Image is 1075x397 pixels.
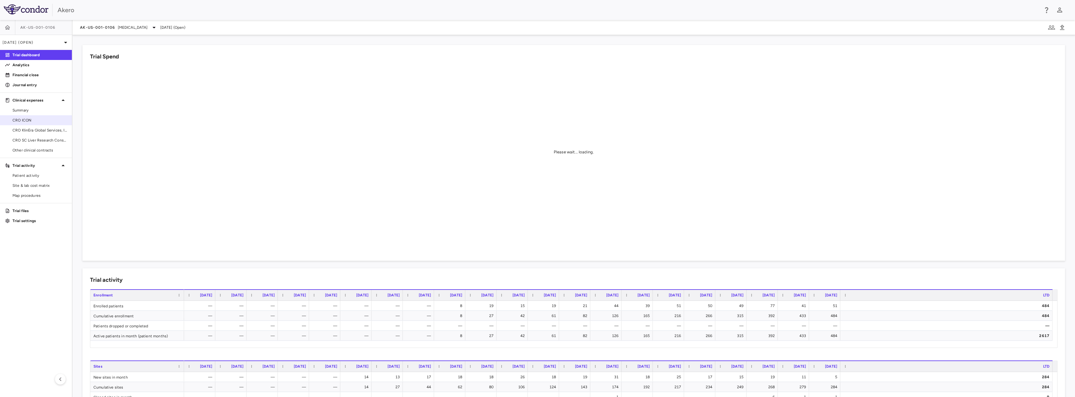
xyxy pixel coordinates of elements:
p: Analytics [12,62,67,68]
span: [DATE] [356,364,368,369]
div: — [190,372,212,382]
div: 143 [565,382,587,392]
div: — [283,321,306,331]
div: — [190,382,212,392]
div: — [408,311,431,321]
div: Enrolled patients [90,301,184,310]
div: 484 [846,311,1049,321]
div: — [471,321,493,331]
span: Enrollment [93,293,113,297]
span: [DATE] [387,364,400,369]
span: [DATE] [762,364,775,369]
h6: Trial Spend [90,52,119,61]
div: 39 [627,301,650,311]
div: 61 [533,331,556,341]
div: — [252,311,275,321]
div: — [815,321,837,331]
div: — [315,311,337,321]
div: 5 [815,372,837,382]
span: [DATE] [794,293,806,297]
div: 17 [408,372,431,382]
span: [DATE] [825,293,837,297]
div: — [502,321,525,331]
span: [DATE] [419,293,431,297]
span: [DATE] [606,364,618,369]
div: 42 [502,331,525,341]
span: [DATE] [325,364,337,369]
span: Site & lab cost matrix [12,183,67,188]
span: [DATE] [794,364,806,369]
div: 8 [440,331,462,341]
div: 126 [596,311,618,321]
div: 124 [533,382,556,392]
div: — [658,321,681,331]
span: Map procedures [12,193,67,198]
div: — [283,311,306,321]
div: Akero [57,5,1039,15]
div: 26 [502,372,525,382]
div: 19 [533,301,556,311]
div: 8 [440,301,462,311]
div: 266 [690,331,712,341]
div: — [190,311,212,321]
div: 484 [815,311,837,321]
span: [DATE] [450,364,462,369]
div: Please wait... loading. [554,149,594,155]
div: 42 [502,311,525,321]
div: 15 [502,301,525,311]
p: [DATE] (Open) [2,40,62,45]
div: 2617 [846,331,1049,341]
div: — [377,311,400,321]
span: [MEDICAL_DATA] [118,25,148,30]
div: — [627,321,650,331]
div: 19 [752,372,775,382]
div: — [783,321,806,331]
span: [DATE] [669,293,681,297]
div: 11 [783,372,806,382]
div: 284 [815,382,837,392]
span: [DATE] [231,364,243,369]
div: 50 [690,301,712,311]
span: [DATE] [825,364,837,369]
div: 51 [815,301,837,311]
div: — [221,311,243,321]
div: New sites in month [90,372,184,382]
div: 284 [846,372,1049,382]
div: — [752,321,775,331]
span: [DATE] [544,293,556,297]
span: [DATE] [325,293,337,297]
div: — [283,301,306,311]
span: AK-US-001-0106 [80,25,115,30]
div: — [846,321,1049,331]
div: — [377,301,400,311]
div: 18 [440,372,462,382]
div: 216 [658,311,681,321]
div: 49 [721,301,743,311]
div: 249 [721,382,743,392]
div: — [283,382,306,392]
span: [DATE] [262,293,275,297]
span: [DATE] [606,293,618,297]
div: — [221,382,243,392]
div: 31 [596,372,618,382]
span: [DATE] [637,364,650,369]
div: — [221,331,243,341]
p: Trial files [12,208,67,214]
div: 392 [752,311,775,321]
div: 279 [783,382,806,392]
div: Cumulative sites [90,382,184,392]
div: — [721,321,743,331]
div: 62 [440,382,462,392]
p: Journal entry [12,82,67,88]
div: 165 [627,311,650,321]
div: 165 [627,331,650,341]
p: Clinical expenses [12,97,59,103]
div: 216 [658,331,681,341]
div: — [346,331,368,341]
div: 19 [565,372,587,382]
div: 106 [502,382,525,392]
div: 13 [377,372,400,382]
div: — [440,321,462,331]
span: Patient activity [12,173,67,178]
div: 315 [721,331,743,341]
